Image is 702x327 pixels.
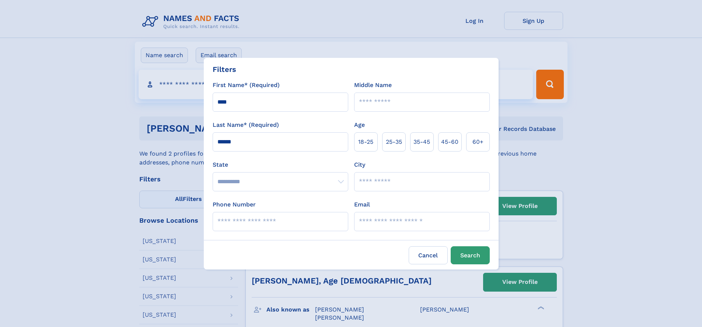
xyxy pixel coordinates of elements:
label: First Name* (Required) [213,81,280,90]
label: Age [354,121,365,129]
label: Middle Name [354,81,392,90]
label: State [213,160,348,169]
label: City [354,160,365,169]
label: Email [354,200,370,209]
span: 25‑35 [386,138,402,146]
span: 45‑60 [441,138,458,146]
button: Search [451,246,490,264]
span: 60+ [472,138,483,146]
div: Filters [213,64,236,75]
label: Last Name* (Required) [213,121,279,129]
label: Phone Number [213,200,256,209]
span: 18‑25 [358,138,373,146]
label: Cancel [409,246,448,264]
span: 35‑45 [413,138,430,146]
